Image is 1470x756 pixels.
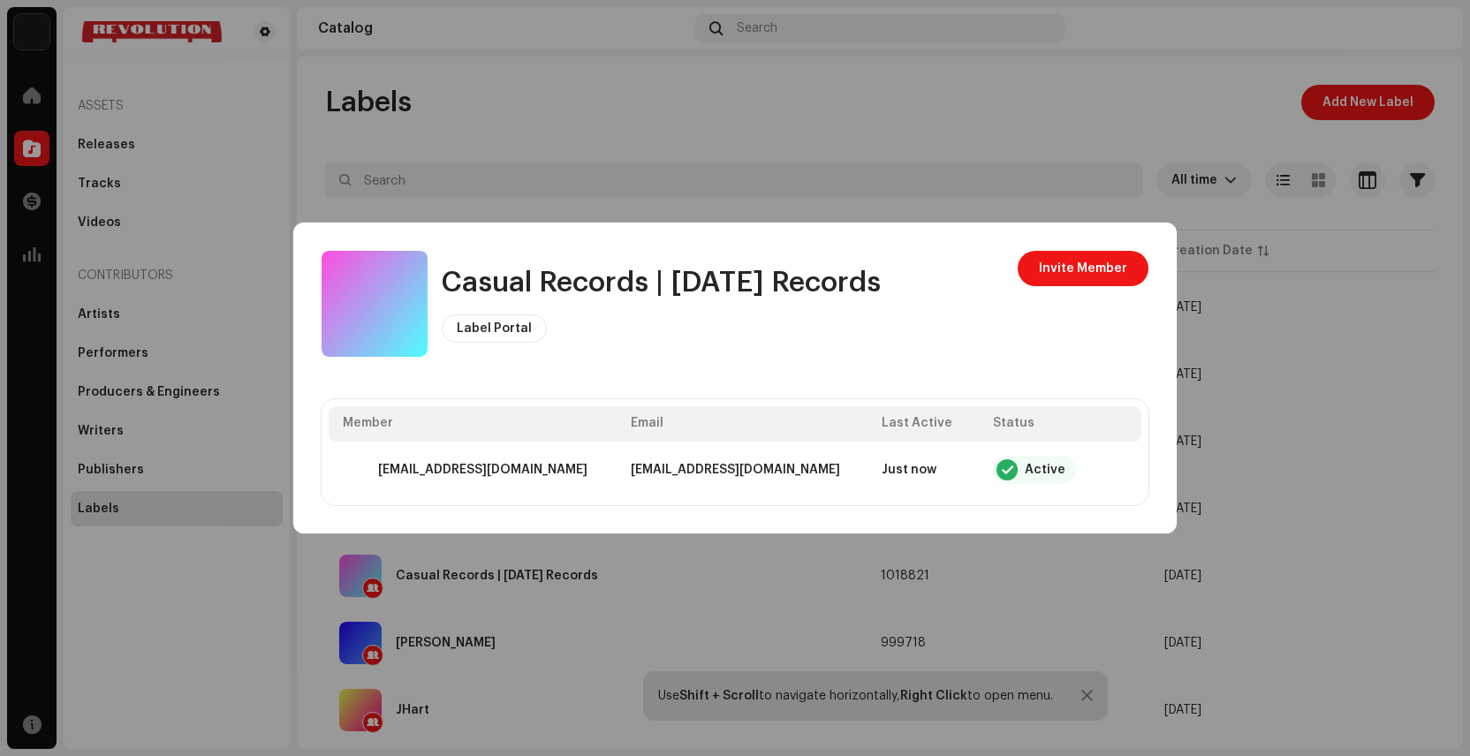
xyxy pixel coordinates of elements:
strong: [EMAIL_ADDRESS][DOMAIN_NAME] [378,463,587,477]
td: Just now [868,442,980,498]
th: Member [329,406,617,442]
div: Active [1025,463,1065,477]
th: Status [979,406,1141,442]
th: Email [617,406,868,442]
img: 1c8e6360-d57d-42b3-b1b4-7a181958ccb7 [343,456,371,484]
span: Invite Member [1039,251,1127,286]
td: team@casualmediapartners.com [617,442,868,498]
span: Label Portal [457,322,532,335]
th: Last Active [868,406,980,442]
td: team@casualmediapartners.com [329,442,617,498]
div: Casual Records | Carnival Records [442,265,881,300]
button: Invite Member [1018,251,1148,286]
